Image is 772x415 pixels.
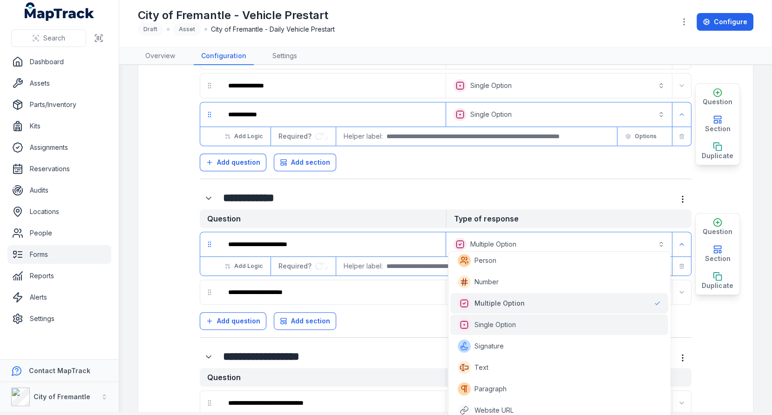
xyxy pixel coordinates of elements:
button: Multiple Option [448,234,670,254]
span: Number [474,277,499,287]
span: Duplicate [702,281,733,290]
button: Question [696,214,739,241]
span: Question [703,227,732,236]
button: Section [696,241,739,268]
span: Required? [278,262,315,270]
span: Paragraph [474,384,507,394]
button: Add Logic [219,258,269,274]
span: Text [474,363,488,372]
span: Website URL [474,406,514,415]
span: Multiple Option [474,299,525,308]
span: Person [474,256,496,265]
button: Duplicate [696,268,739,295]
span: Section [705,254,731,263]
span: Signature [474,341,504,351]
span: Add Logic [234,262,263,270]
span: Single Option [474,320,516,329]
input: :r19q:-form-item-label [315,262,328,270]
span: Helper label: [344,261,383,271]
